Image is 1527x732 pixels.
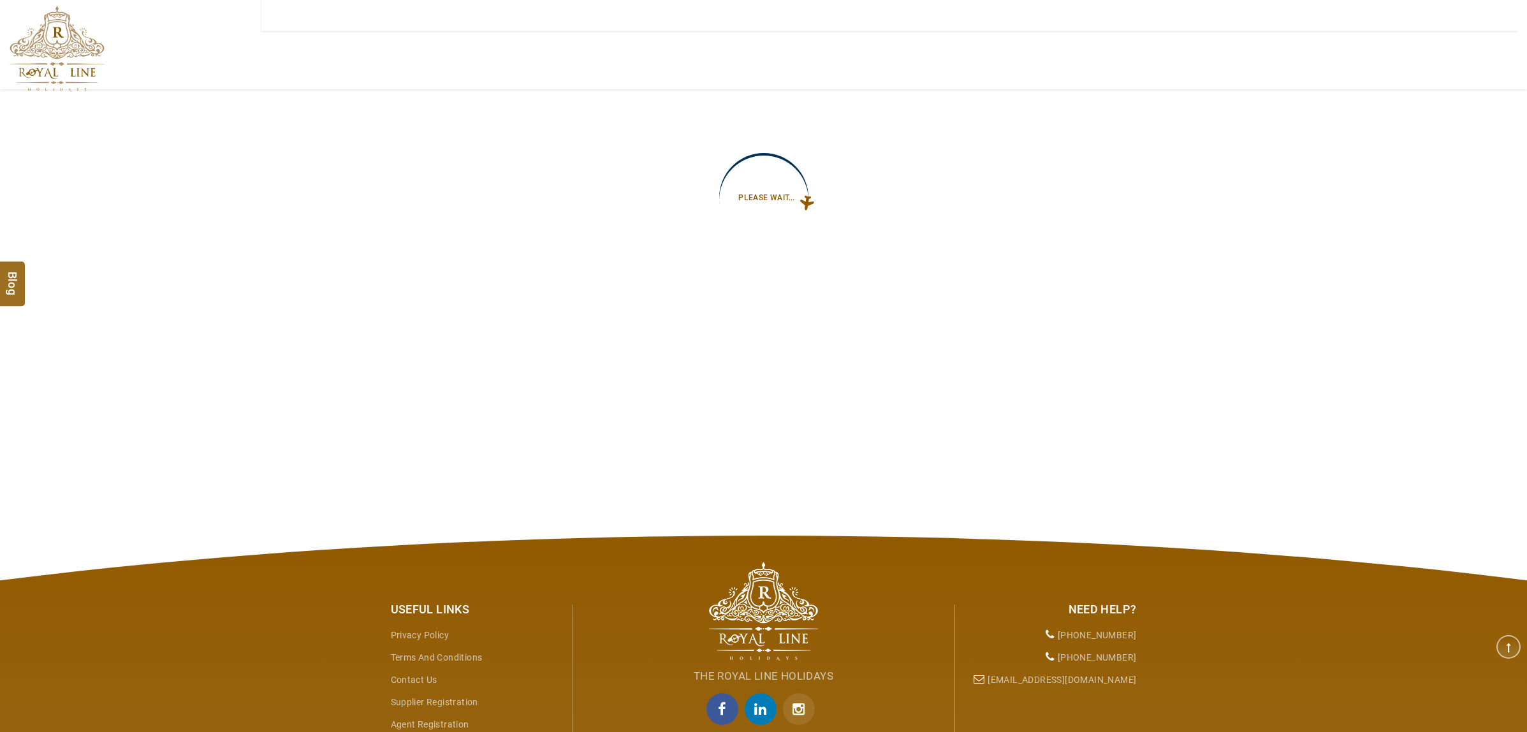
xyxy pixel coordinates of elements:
[4,271,21,282] span: Blog
[745,693,783,725] a: linkedin
[965,624,1137,647] li: [PHONE_NUMBER]
[391,601,563,618] div: Useful Links
[706,693,745,725] a: facebook
[391,630,449,640] a: Privacy Policy
[391,675,437,685] a: Contact Us
[391,652,483,662] a: Terms and Conditions
[709,562,818,661] img: The Royal Line Holidays
[10,6,105,92] img: The Royal Line Holidays
[988,675,1136,685] a: [EMAIL_ADDRESS][DOMAIN_NAME]
[783,693,821,725] a: Instagram
[694,670,833,682] span: The Royal Line Holidays
[965,647,1137,669] li: [PHONE_NUMBER]
[391,697,478,707] a: Supplier Registration
[719,150,815,245] div: Please Wait...
[391,719,469,729] a: Agent Registration
[965,601,1137,618] div: Need Help?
